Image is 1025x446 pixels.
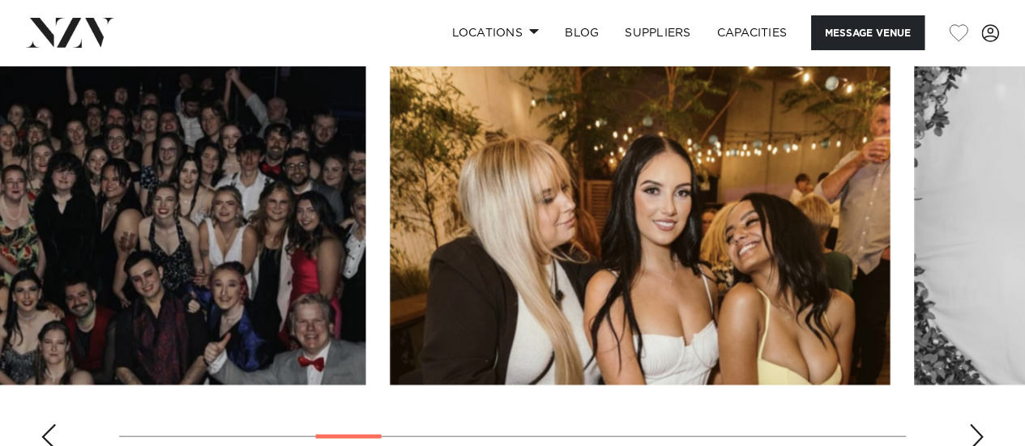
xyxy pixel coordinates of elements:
[26,18,114,47] img: nzv-logo.png
[390,18,890,384] swiper-slide: 6 / 18
[704,15,801,50] a: Capacities
[811,15,925,50] button: Message Venue
[552,15,612,50] a: BLOG
[438,15,552,50] a: Locations
[612,15,703,50] a: SUPPLIERS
